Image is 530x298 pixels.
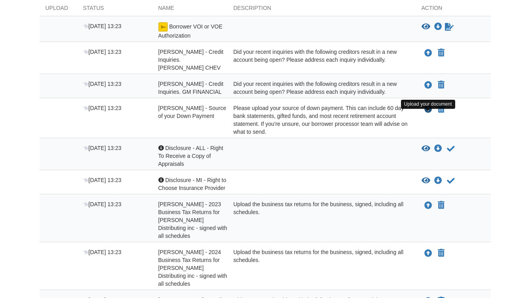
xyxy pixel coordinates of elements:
div: Action [416,4,491,16]
button: Declare Joseph Hindenach - 2023 Business Tax Returns for VanRees Distributing inc - signed with a... [437,201,445,210]
span: [DATE] 13:23 [83,177,122,183]
span: [DATE] 13:23 [83,249,122,255]
button: View Disclosure - MI - Right to Choose Insurance Provider [422,177,430,185]
span: Disclosure - MI - Right to Choose Insurance Provider [158,177,226,191]
div: Upload the business tax returns for the business, signed, including all schedules. [228,248,416,288]
img: esign [158,22,168,32]
a: Download Disclosure - ALL - Right To Receive a Copy of Appraisals [434,146,442,152]
button: Upload Joseph Hindenach - 2024 Business Tax Returns for VanRees Distributing inc - signed with al... [424,248,433,258]
span: [DATE] 13:23 [83,145,122,151]
button: Upload Christopher Anderson - Credit Inquiries. BETTEN CHEV [424,48,433,58]
div: Did your recent inquiries with the following creditors result in a new account being open? Please... [228,80,416,96]
div: Description [228,4,416,16]
div: Status [77,4,152,16]
div: Upload the business tax returns for the business, signed, including all schedules. [228,200,416,240]
span: Disclosure - ALL - Right To Receive a Copy of Appraisals [158,145,223,167]
div: Name [152,4,228,16]
button: Upload Christopher Anderson - Credit Inquiries. GM FINANCIAL [424,80,433,90]
button: Upload Joseph Hindenach - 2023 Business Tax Returns for VanRees Distributing inc - signed with al... [424,200,433,211]
span: [PERSON_NAME] - 2024 Business Tax Returns for [PERSON_NAME] Distributing inc - signed with all sc... [158,249,227,287]
span: [PERSON_NAME] - 2023 Business Tax Returns for [PERSON_NAME] Distributing inc - signed with all sc... [158,201,227,239]
button: Acknowledge receipt of document [446,176,456,186]
span: [DATE] 13:23 [83,81,122,87]
span: [PERSON_NAME] - Credit Inquiries. GM FINANCIAL [158,81,224,95]
span: [DATE] 13:23 [83,49,122,55]
button: View Borrower VOI or VOE Authorization [422,23,430,31]
a: Waiting for your co-borrower to e-sign [444,22,454,32]
div: Please upload your source of down payment. This can include 60 day bank statements, gifted funds,... [228,104,416,136]
span: [DATE] 13:23 [83,23,122,29]
span: [PERSON_NAME] - Credit Inquiries. [PERSON_NAME] CHEV [158,49,224,71]
span: Borrower VOI or VOE Authorization [158,23,222,39]
div: Upload [40,4,77,16]
div: Did your recent inquiries with the following creditors result in a new account being open? Please... [228,48,416,72]
span: [PERSON_NAME] - Source of your Down Payment [158,105,226,119]
button: Acknowledge receipt of document [446,144,456,154]
a: Download Borrower VOI or VOE Authorization [434,24,442,30]
button: View Disclosure - ALL - Right To Receive a Copy of Appraisals [422,145,430,153]
span: [DATE] 13:23 [83,201,122,207]
button: Declare Christopher Anderson - Credit Inquiries. GM FINANCIAL not applicable [437,80,445,90]
button: Declare Joseph Hindenach - 2024 Business Tax Returns for VanRees Distributing inc - signed with a... [437,249,445,258]
a: Download Disclosure - MI - Right to Choose Insurance Provider [434,178,442,184]
span: [DATE] 13:23 [83,105,122,111]
div: Upload your document [401,100,455,109]
button: Declare Christopher Anderson - Credit Inquiries. BETTEN CHEV not applicable [437,48,445,58]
